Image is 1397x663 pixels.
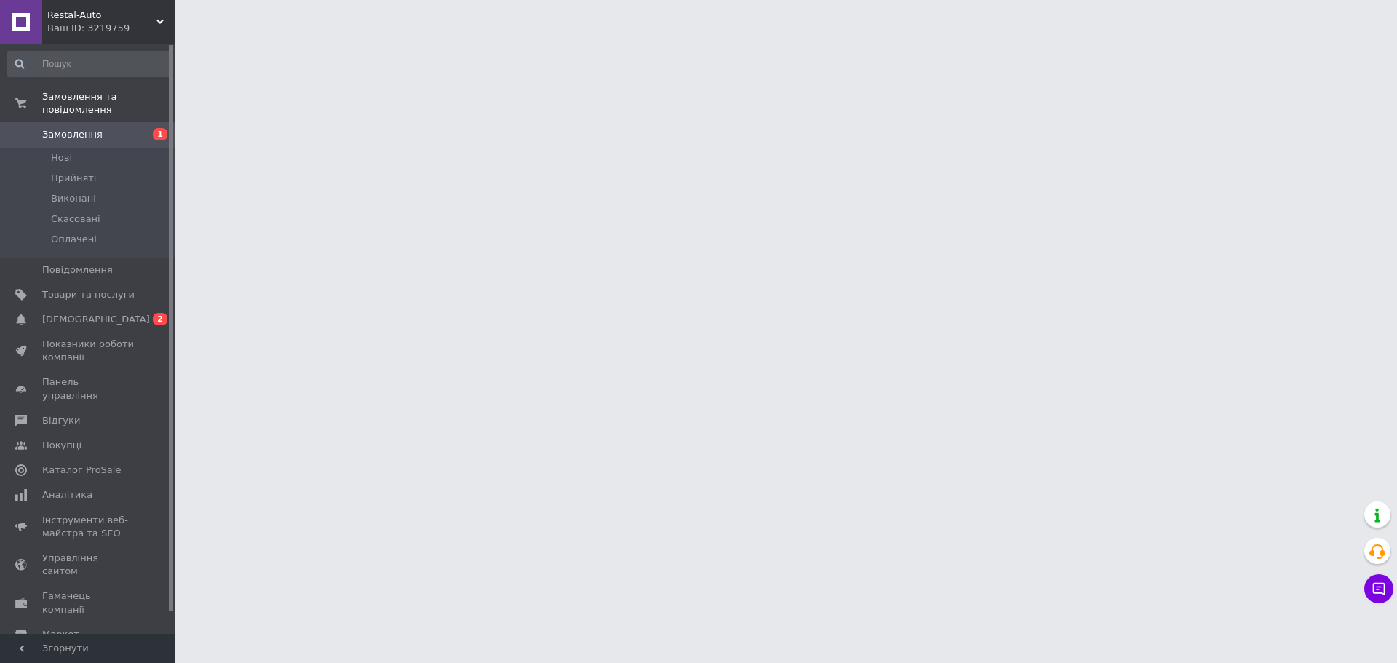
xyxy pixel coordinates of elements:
div: Ваш ID: 3219759 [47,22,175,35]
span: Аналітика [42,488,92,501]
span: Прийняті [51,172,96,185]
span: Товари та послуги [42,288,135,301]
span: Виконані [51,192,96,205]
span: Маркет [42,628,79,641]
span: Скасовані [51,213,100,226]
span: Каталог ProSale [42,464,121,477]
span: [DEMOGRAPHIC_DATA] [42,313,150,326]
input: Пошук [7,51,172,77]
span: Інструменти веб-майстра та SEO [42,514,135,540]
span: Відгуки [42,414,80,427]
span: Повідомлення [42,263,113,277]
span: Нові [51,151,72,164]
button: Чат з покупцем [1364,574,1393,603]
span: Покупці [42,439,81,452]
span: Показники роботи компанії [42,338,135,364]
span: Управління сайтом [42,552,135,578]
span: Оплачені [51,233,97,246]
span: Панель управління [42,376,135,402]
span: Restal-Auto [47,9,156,22]
span: Замовлення та повідомлення [42,90,175,116]
span: Гаманець компанії [42,589,135,616]
span: 2 [153,313,167,325]
span: Замовлення [42,128,103,141]
span: 1 [153,128,167,140]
